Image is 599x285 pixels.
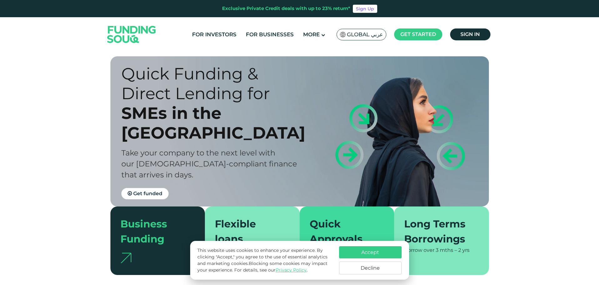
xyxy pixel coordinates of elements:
[353,5,377,13] a: Sign Up
[276,267,307,273] a: Privacy Policy
[339,246,402,258] button: Accept
[303,31,320,38] span: More
[101,18,162,50] img: Logo
[339,262,402,274] button: Decline
[120,253,131,263] img: arrow
[197,261,327,273] span: Blocking some cookies may impact your experience.
[222,5,350,12] div: Exclusive Private Credit deals with up to 23% return*
[120,216,188,247] div: Business Funding
[404,216,471,247] div: Long Terms Borrowings
[436,247,470,253] span: 3 mths – 2 yrs
[244,29,295,40] a: For Businesses
[450,28,490,40] a: Sign in
[121,148,297,179] span: Take your company to the next level with our [DEMOGRAPHIC_DATA]-compliant finance that arrives in...
[234,267,307,273] span: For details, see our .
[340,32,346,37] img: SA Flag
[121,103,311,143] div: SMEs in the [GEOGRAPHIC_DATA]
[404,247,434,253] span: Borrow over
[121,188,169,199] a: Get funded
[197,247,332,273] p: This website uses cookies to enhance your experience. By clicking "Accept," you agree to the use ...
[347,31,383,38] span: Global عربي
[310,216,377,247] div: Quick Approvals
[133,191,162,196] span: Get funded
[121,64,311,103] div: Quick Funding & Direct Lending for
[215,216,282,247] div: Flexible loans
[460,31,480,37] span: Sign in
[400,31,436,37] span: Get started
[190,29,238,40] a: For Investors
